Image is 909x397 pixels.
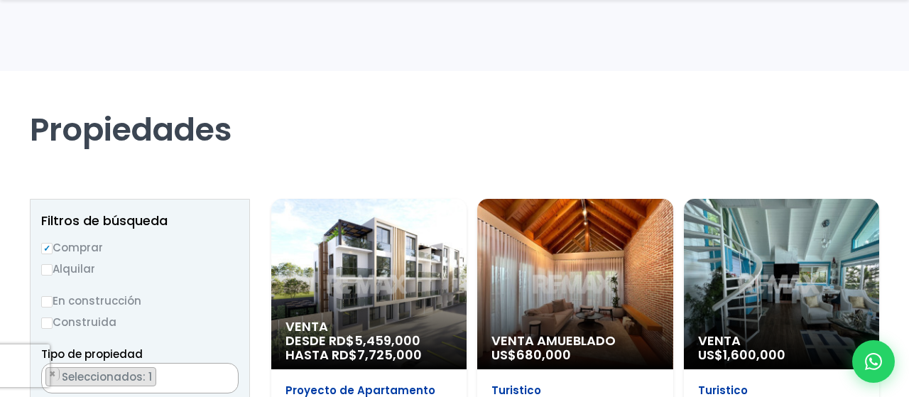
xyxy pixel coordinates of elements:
[30,71,879,149] h1: Propiedades
[41,313,239,331] label: Construida
[357,346,422,364] span: 7,725,000
[41,317,53,329] input: Construida
[491,346,571,364] span: US$
[723,346,785,364] span: 1,600,000
[41,292,239,310] label: En construcción
[223,368,230,381] span: ×
[41,347,143,361] span: Tipo de propiedad
[41,264,53,276] input: Alquilar
[354,332,420,349] span: 5,459,000
[60,369,156,384] span: Seleccionados: 1
[41,214,239,228] h2: Filtros de búsqueda
[698,334,865,348] span: Venta
[41,260,239,278] label: Alquilar
[491,334,658,348] span: Venta Amueblado
[285,334,452,362] span: DESDE RD$
[285,320,452,334] span: Venta
[49,368,56,381] span: ×
[45,367,156,386] li: APARTAMENTO
[222,367,231,381] button: Remove all items
[41,296,53,308] input: En construcción
[46,368,60,381] button: Remove item
[285,348,452,362] span: HASTA RD$
[698,346,785,364] span: US$
[41,239,239,256] label: Comprar
[41,243,53,254] input: Comprar
[516,346,571,364] span: 680,000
